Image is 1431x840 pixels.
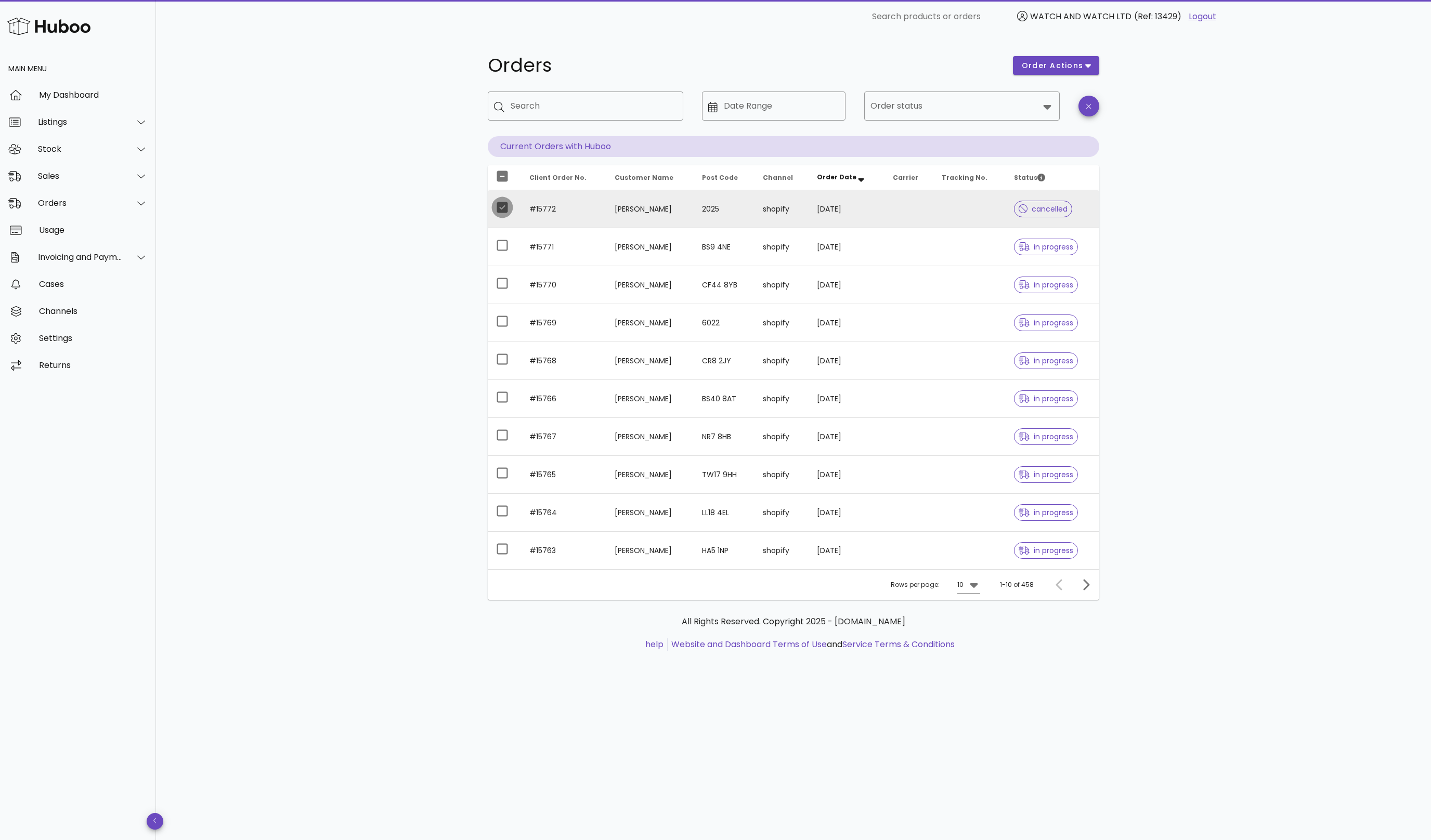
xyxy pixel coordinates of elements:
td: TW17 9HH [694,456,754,494]
td: [DATE] [809,342,884,380]
span: (Ref: 13429) [1134,10,1181,22]
td: shopify [754,380,809,418]
td: [DATE] [809,228,884,266]
div: My Dashboard [39,90,148,100]
th: Post Code [694,165,754,190]
span: in progress [1019,395,1074,402]
div: 10Rows per page: [957,576,980,593]
span: WATCH AND WATCH LTD [1030,10,1131,22]
span: order actions [1021,60,1084,71]
div: Orders [38,198,123,208]
td: [DATE] [809,304,884,342]
div: Stock [38,144,123,154]
img: Huboo Logo [7,15,90,37]
span: Post Code [702,173,738,182]
td: shopify [754,190,809,228]
div: Invoicing and Payments [38,252,123,262]
td: [PERSON_NAME] [606,228,694,266]
div: 1-10 of 458 [1000,580,1034,589]
td: [DATE] [809,380,884,418]
td: shopify [754,532,809,569]
span: in progress [1019,547,1074,554]
td: [PERSON_NAME] [606,266,694,304]
a: Logout [1189,10,1216,23]
td: #15771 [521,228,606,266]
td: [PERSON_NAME] [606,418,694,456]
div: Sales [38,171,123,181]
div: Returns [39,360,148,370]
div: Usage [39,225,148,235]
td: [DATE] [809,456,884,494]
div: Listings [38,117,123,127]
th: Order Date: Sorted descending. Activate to remove sorting. [809,165,884,190]
td: shopify [754,494,809,532]
button: Next page [1076,575,1095,594]
td: shopify [754,266,809,304]
td: #15766 [521,380,606,418]
td: #15767 [521,418,606,456]
td: LL18 4EL [694,494,754,532]
td: [PERSON_NAME] [606,494,694,532]
td: [PERSON_NAME] [606,342,694,380]
td: shopify [754,304,809,342]
th: Channel [754,165,809,190]
td: BS9 4NE [694,228,754,266]
span: Carrier [893,173,918,182]
td: #15764 [521,494,606,532]
td: [PERSON_NAME] [606,190,694,228]
td: [DATE] [809,418,884,456]
td: 2025 [694,190,754,228]
td: CR8 2JY [694,342,754,380]
span: in progress [1019,281,1074,288]
td: BS40 8AT [694,380,754,418]
td: NR7 8HB [694,418,754,456]
td: #15763 [521,532,606,569]
a: Service Terms & Conditions [842,638,955,650]
li: and [668,638,955,651]
td: CF44 8YB [694,266,754,304]
td: #15769 [521,304,606,342]
p: All Rights Reserved. Copyright 2025 - [DOMAIN_NAME] [496,615,1091,628]
td: [PERSON_NAME] [606,456,694,494]
span: in progress [1019,243,1074,251]
td: shopify [754,342,809,380]
td: [PERSON_NAME] [606,304,694,342]
p: Current Orders with Huboo [488,136,1099,157]
td: #15770 [521,266,606,304]
div: 10 [957,580,964,589]
td: [DATE] [809,532,884,569]
div: Channels [39,306,148,316]
th: Client Order No. [521,165,606,190]
th: Status [1006,165,1099,190]
td: [PERSON_NAME] [606,380,694,418]
h1: Orders [488,56,1000,75]
td: [PERSON_NAME] [606,532,694,569]
span: in progress [1019,509,1074,516]
a: Website and Dashboard Terms of Use [671,638,827,650]
span: Tracking No. [942,173,987,182]
td: HA5 1NP [694,532,754,569]
td: 6022 [694,304,754,342]
a: help [645,638,664,650]
span: cancelled [1019,205,1068,213]
td: shopify [754,456,809,494]
td: [DATE] [809,266,884,304]
span: Client Order No. [529,173,587,182]
span: in progress [1019,471,1074,478]
td: shopify [754,418,809,456]
td: [DATE] [809,190,884,228]
th: Tracking No. [933,165,1006,190]
div: Cases [39,279,148,289]
div: Order status [864,91,1060,121]
span: Order Date [817,173,856,181]
td: #15765 [521,456,606,494]
td: #15768 [521,342,606,380]
span: Customer Name [615,173,673,182]
div: Settings [39,333,148,343]
td: #15772 [521,190,606,228]
div: Rows per page: [891,570,980,600]
th: Customer Name [606,165,694,190]
span: Channel [763,173,793,182]
span: in progress [1019,319,1074,326]
td: shopify [754,228,809,266]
